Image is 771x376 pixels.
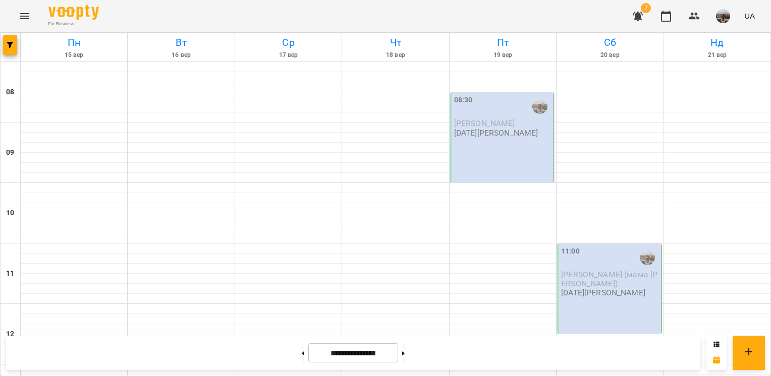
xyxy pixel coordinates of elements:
[454,95,473,106] label: 08:30
[12,4,36,28] button: Menu
[6,147,14,158] h6: 09
[22,35,126,50] h6: Пн
[48,5,99,20] img: Voopty Logo
[558,50,662,60] h6: 20 вер
[716,9,730,23] img: 57bfcb2aa8e1c7074251310c502c63c0.JPG
[237,50,340,60] h6: 17 вер
[344,50,447,60] h6: 18 вер
[129,50,233,60] h6: 16 вер
[561,288,645,297] p: [DATE][PERSON_NAME]
[451,50,555,60] h6: 19 вер
[6,208,14,219] h6: 10
[454,118,515,128] span: [PERSON_NAME]
[6,329,14,340] h6: 12
[640,250,655,265] img: Джулай Катерина Вадимівна
[561,246,580,257] label: 11:00
[451,35,555,50] h6: Пт
[740,7,759,25] button: UA
[561,270,657,288] span: [PERSON_NAME] (мама [PERSON_NAME])
[558,35,662,50] h6: Сб
[744,11,755,21] span: UA
[666,35,769,50] h6: Нд
[344,35,447,50] h6: Чт
[532,99,547,114] img: Джулай Катерина Вадимівна
[6,87,14,98] h6: 08
[129,35,233,50] h6: Вт
[454,129,538,137] p: [DATE][PERSON_NAME]
[22,50,126,60] h6: 15 вер
[237,35,340,50] h6: Ср
[641,3,651,13] span: 7
[48,21,99,27] span: For Business
[666,50,769,60] h6: 21 вер
[6,268,14,279] h6: 11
